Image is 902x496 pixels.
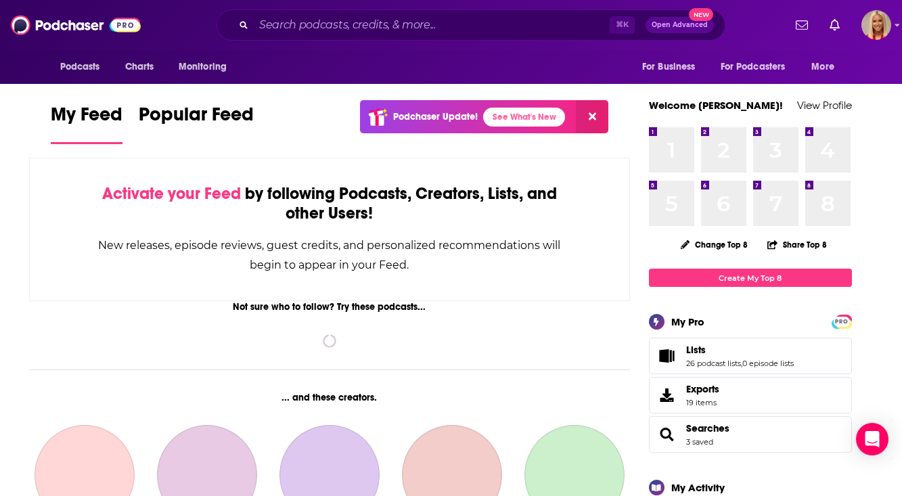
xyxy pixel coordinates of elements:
[742,359,794,368] a: 0 episode lists
[169,54,244,80] button: open menu
[654,425,681,444] a: Searches
[102,183,241,204] span: Activate your Feed
[834,316,850,326] a: PRO
[610,16,635,34] span: ⌘ K
[856,423,888,455] div: Open Intercom Messenger
[686,344,706,356] span: Lists
[654,386,681,405] span: Exports
[797,99,852,112] a: View Profile
[97,235,562,275] div: New releases, episode reviews, guest credits, and personalized recommendations will begin to appe...
[686,359,741,368] a: 26 podcast lists
[861,10,891,40] img: User Profile
[97,184,562,223] div: by following Podcasts, Creators, Lists, and other Users!
[483,108,565,127] a: See What's New
[671,315,704,328] div: My Pro
[51,103,122,134] span: My Feed
[29,392,631,403] div: ... and these creators.
[51,54,118,80] button: open menu
[11,12,141,38] img: Podchaser - Follow, Share and Rate Podcasts
[125,58,154,76] span: Charts
[646,17,714,33] button: Open AdvancedNew
[649,99,783,112] a: Welcome [PERSON_NAME]!
[649,377,852,413] a: Exports
[393,111,478,122] p: Podchaser Update!
[139,103,254,144] a: Popular Feed
[60,58,100,76] span: Podcasts
[116,54,162,80] a: Charts
[673,236,757,253] button: Change Top 8
[741,359,742,368] span: ,
[686,344,794,356] a: Lists
[790,14,813,37] a: Show notifications dropdown
[649,416,852,453] span: Searches
[824,14,845,37] a: Show notifications dropdown
[834,317,850,327] span: PRO
[652,22,708,28] span: Open Advanced
[689,8,713,21] span: New
[686,437,713,447] a: 3 saved
[721,58,786,76] span: For Podcasters
[861,10,891,40] span: Logged in as KymberleeBolden
[139,103,254,134] span: Popular Feed
[254,14,610,36] input: Search podcasts, credits, & more...
[686,383,719,395] span: Exports
[633,54,713,80] button: open menu
[51,103,122,144] a: My Feed
[686,422,729,434] a: Searches
[861,10,891,40] button: Show profile menu
[671,481,725,494] div: My Activity
[712,54,805,80] button: open menu
[686,398,719,407] span: 19 items
[642,58,696,76] span: For Business
[649,269,852,287] a: Create My Top 8
[179,58,227,76] span: Monitoring
[767,231,828,258] button: Share Top 8
[802,54,851,80] button: open menu
[217,9,725,41] div: Search podcasts, credits, & more...
[649,338,852,374] span: Lists
[654,346,681,365] a: Lists
[29,301,631,313] div: Not sure who to follow? Try these podcasts...
[811,58,834,76] span: More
